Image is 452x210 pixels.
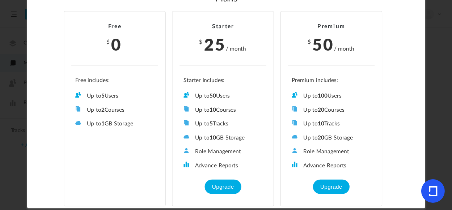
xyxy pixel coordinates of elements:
[312,33,334,56] span: 50
[292,134,371,141] li: Up to GB Storage
[288,23,375,30] h2: Premium
[209,135,216,141] b: 10
[318,107,324,113] b: 20
[183,162,262,169] li: Advance Reports
[75,106,154,113] li: Up to Courses
[183,92,262,100] li: Up to Users
[292,148,371,155] li: Role Management
[199,39,203,45] span: $
[307,39,311,45] span: $
[292,106,371,113] li: Up to Courses
[209,107,216,113] b: 10
[318,135,324,141] b: 20
[209,93,216,99] b: 50
[183,106,262,113] li: Up to Courses
[225,45,246,53] cite: / month
[292,120,371,128] li: Up to Tracks
[318,121,324,127] b: 10
[205,180,241,194] button: Upgrade
[101,121,104,127] b: 1
[318,93,328,99] b: 100
[101,93,104,99] b: 5
[313,180,349,194] button: Upgrade
[101,107,104,113] b: 2
[204,33,225,56] span: 25
[111,33,122,56] span: 0
[292,162,371,169] li: Advance Reports
[106,39,110,45] span: $
[71,23,158,30] h2: Free
[183,120,262,128] li: Up to Tracks
[334,45,354,53] cite: / month
[183,148,262,155] li: Role Management
[75,92,154,100] li: Up to Users
[292,92,371,100] li: Up to Users
[209,121,212,127] b: 5
[179,23,266,30] h2: Starter
[75,120,154,128] li: Up to GB Storage
[183,134,262,141] li: Up to GB Storage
